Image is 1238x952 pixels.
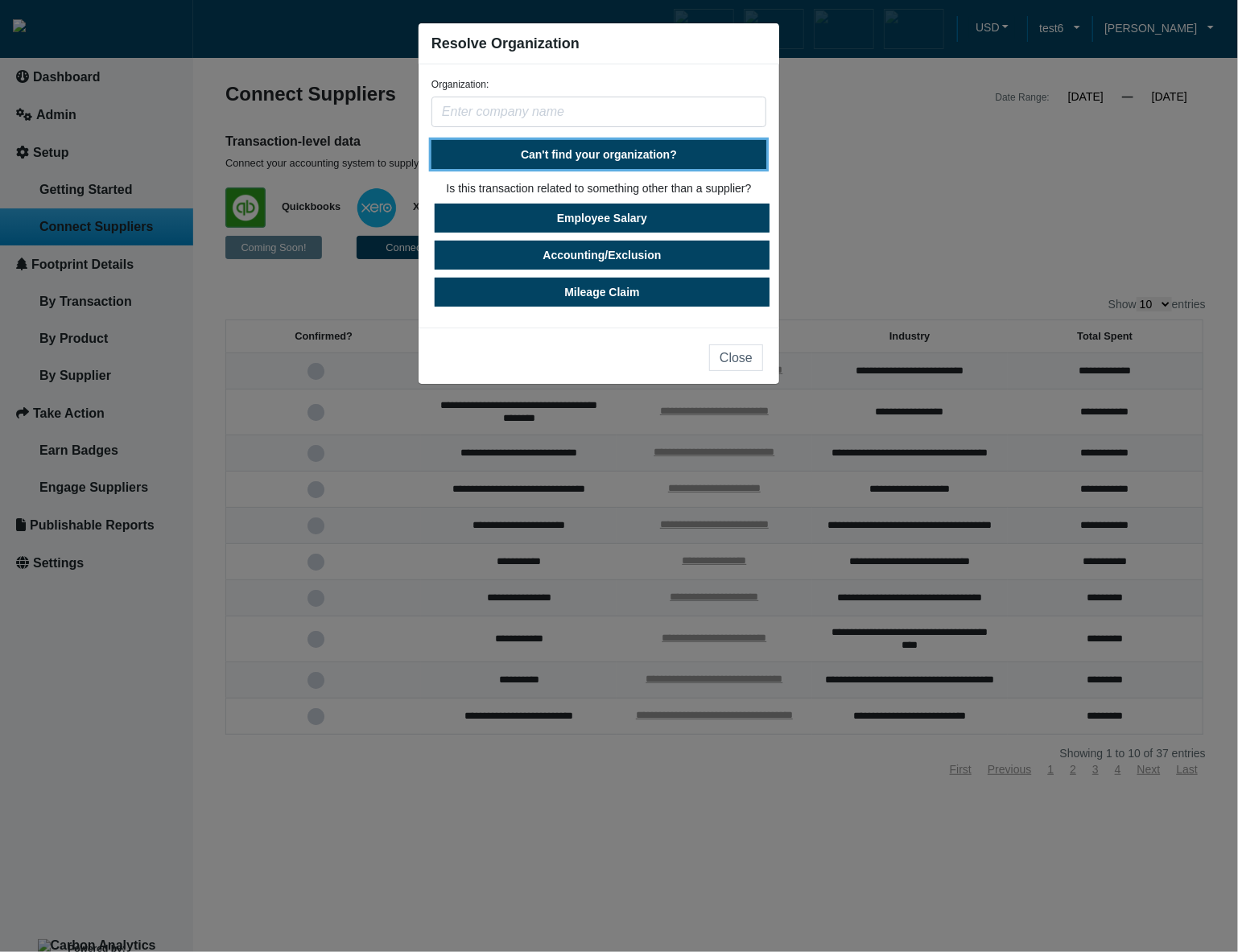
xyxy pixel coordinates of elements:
[264,8,303,47] div: Minimize live chat window
[431,79,489,90] label: Organization:
[21,149,294,184] input: Enter your last name
[236,496,292,517] em: Submit
[521,148,677,161] span: Can't find your organization?
[108,90,295,111] div: Leave a message
[435,241,770,270] button: Accounting/Exclusion
[435,204,770,233] button: Employee Salary
[435,278,770,307] button: Mileage Claim
[18,89,42,113] div: Navigation go back
[21,244,294,482] textarea: Type your message and click 'Submit'
[431,140,766,169] button: Can't find your organization?
[431,182,766,196] div: Is this transaction related to something other than a supplier?
[431,36,580,51] h5: Resolve Organization
[709,344,763,371] button: Close
[21,196,294,232] input: Enter your email address
[431,97,766,127] input: Enter company name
